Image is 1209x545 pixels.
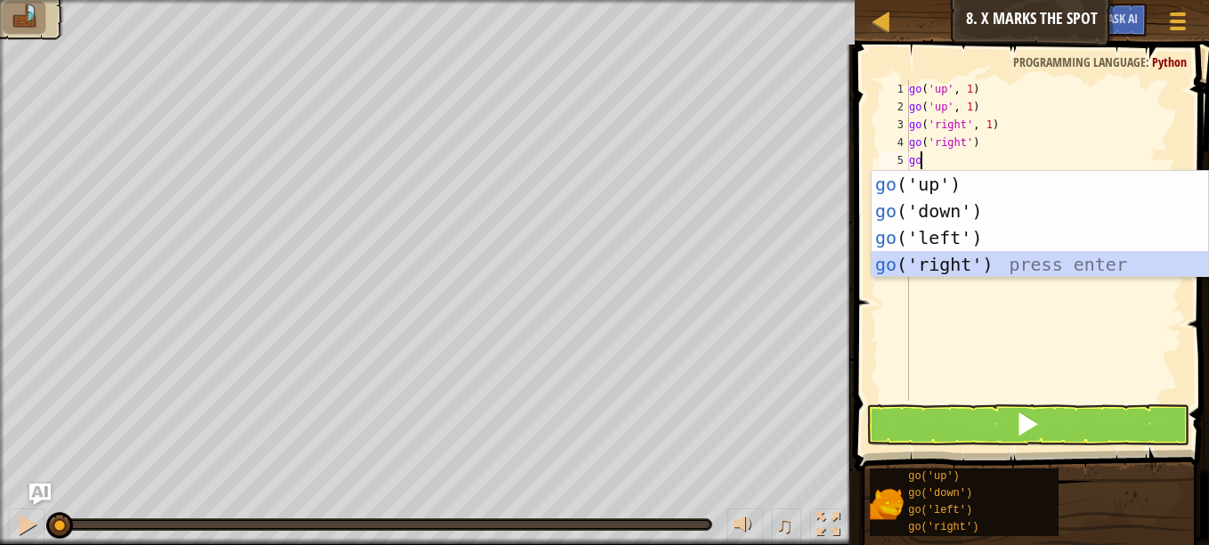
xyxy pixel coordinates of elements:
[870,487,904,521] img: portrait.png
[9,508,45,545] button: Ctrl + P: Pause
[29,484,51,505] button: Ask AI
[810,508,846,545] button: Toggle fullscreen
[880,134,909,151] div: 4
[880,169,909,187] div: 6
[880,116,909,134] div: 3
[880,151,909,169] div: 5
[1099,4,1147,37] button: Ask AI
[1108,10,1138,27] span: Ask AI
[1156,4,1200,45] button: Show game menu
[1146,53,1152,70] span: :
[727,508,763,545] button: Adjust volume
[3,1,45,34] li: Go to the raft.
[908,521,978,533] span: go('right')
[866,404,1189,445] button: Shift+Enter: Run current code.
[908,470,960,483] span: go('up')
[775,511,793,538] span: ♫
[772,508,802,545] button: ♫
[1013,53,1146,70] span: Programming language
[880,98,909,116] div: 2
[908,504,972,517] span: go('left')
[1152,53,1187,70] span: Python
[880,80,909,98] div: 1
[908,487,972,500] span: go('down')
